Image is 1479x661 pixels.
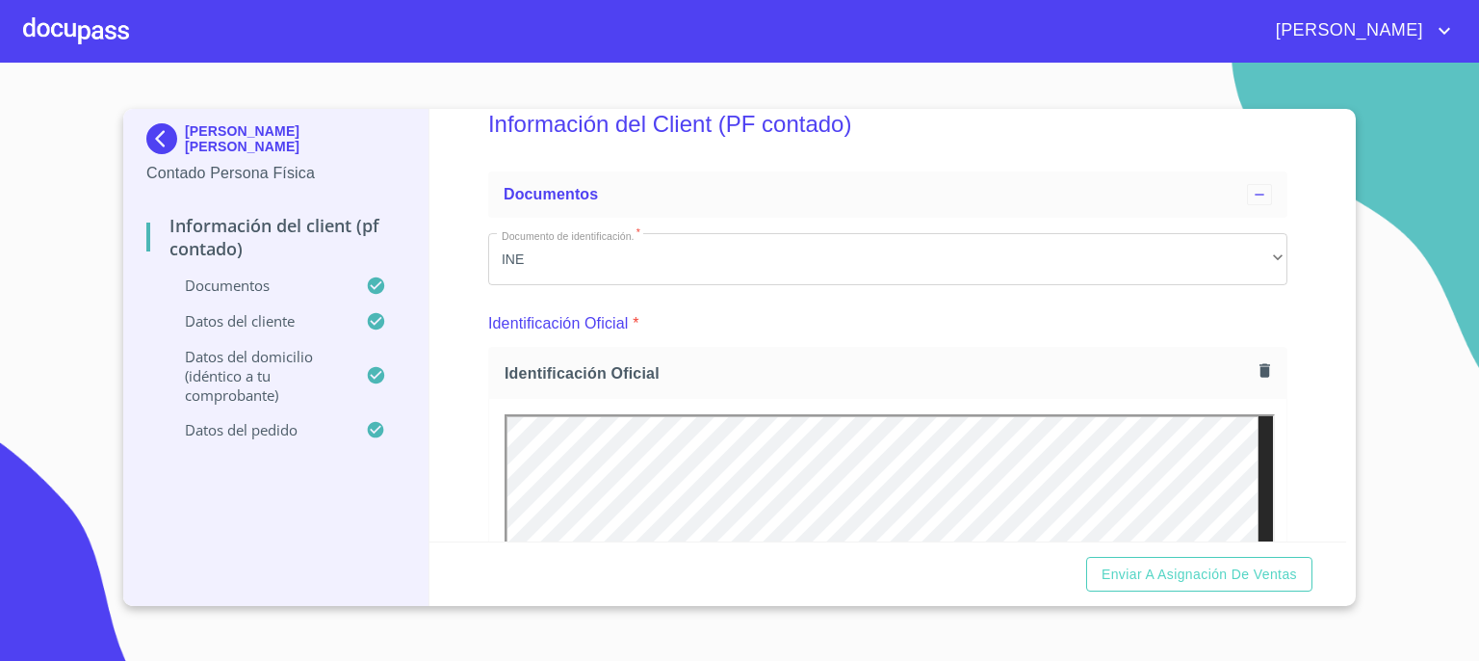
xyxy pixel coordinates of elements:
[1102,563,1297,587] span: Enviar a Asignación de Ventas
[146,420,366,439] p: Datos del pedido
[146,162,405,185] p: Contado Persona Física
[146,311,366,330] p: Datos del cliente
[146,276,366,295] p: Documentos
[146,123,185,154] img: Docupass spot blue
[146,347,366,405] p: Datos del domicilio (idéntico a tu comprobante)
[488,312,629,335] p: Identificación Oficial
[185,123,405,154] p: [PERSON_NAME] [PERSON_NAME]
[488,233,1287,285] div: INE
[505,363,1252,383] span: Identificación Oficial
[1086,557,1312,593] button: Enviar a Asignación de Ventas
[488,172,1287,218] div: Documentos
[488,85,1287,164] h5: Información del Client (PF contado)
[146,123,405,162] div: [PERSON_NAME] [PERSON_NAME]
[146,214,405,260] p: Información del Client (PF contado)
[1261,15,1433,46] span: [PERSON_NAME]
[1261,15,1456,46] button: account of current user
[504,186,598,202] span: Documentos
